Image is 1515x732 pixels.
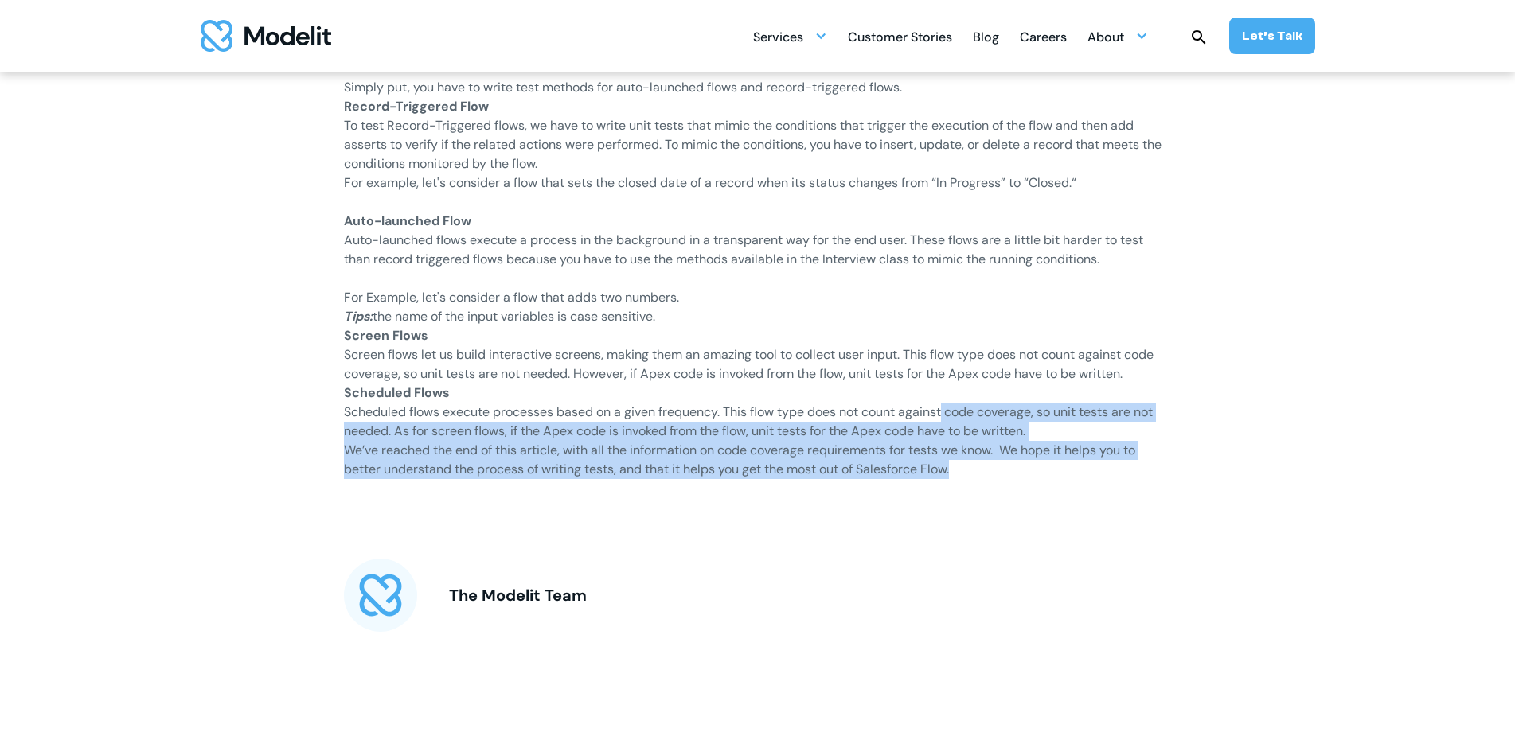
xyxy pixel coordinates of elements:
[344,327,428,344] strong: Screen Flows
[344,231,1172,288] p: Auto-launched flows execute a process in the background in a transparent way for the end user. Th...
[201,20,331,52] img: modelit logo
[973,23,999,54] div: Blog
[848,23,952,54] div: Customer Stories
[1020,23,1067,54] div: Careers
[344,308,373,325] em: Tips:
[344,98,489,115] strong: Record-Triggered Flow
[344,212,1172,231] p: ‍
[344,384,450,401] strong: Scheduled Flows
[344,193,1172,212] p: ‍
[1087,23,1124,54] div: About
[1087,21,1148,52] div: About
[344,288,1172,307] p: For Example, let's consider a flow that adds two numbers.
[344,116,1172,173] p: To test Record-Triggered flows, we have to write unit tests that mimic the conditions that trigge...
[973,21,999,52] a: Blog
[753,21,827,52] div: Services
[344,173,1172,193] p: For example, let's consider a flow that sets the closed date of a record when its status changes ...
[201,20,331,52] a: home
[344,403,1172,441] p: Scheduled flows execute processes based on a given frequency. This flow type does not count again...
[1229,18,1315,54] a: Let’s Talk
[1242,27,1302,45] div: Let’s Talk
[1020,21,1067,52] a: Careers
[344,345,1172,384] p: Screen flows let us build interactive screens, making them an amazing tool to collect user input....
[753,23,803,54] div: Services
[449,584,587,606] div: The Modelit Team
[344,78,1172,97] p: Simply put, you have to write test methods for auto-launched flows and record-triggered flows.
[848,21,952,52] a: Customer Stories
[344,212,471,229] strong: Auto-launched Flow
[344,441,1172,479] p: We’ve reached the end of this article, with all the information on code coverage requirements for...
[344,307,1172,326] p: the name of the input variables is case sensitive.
